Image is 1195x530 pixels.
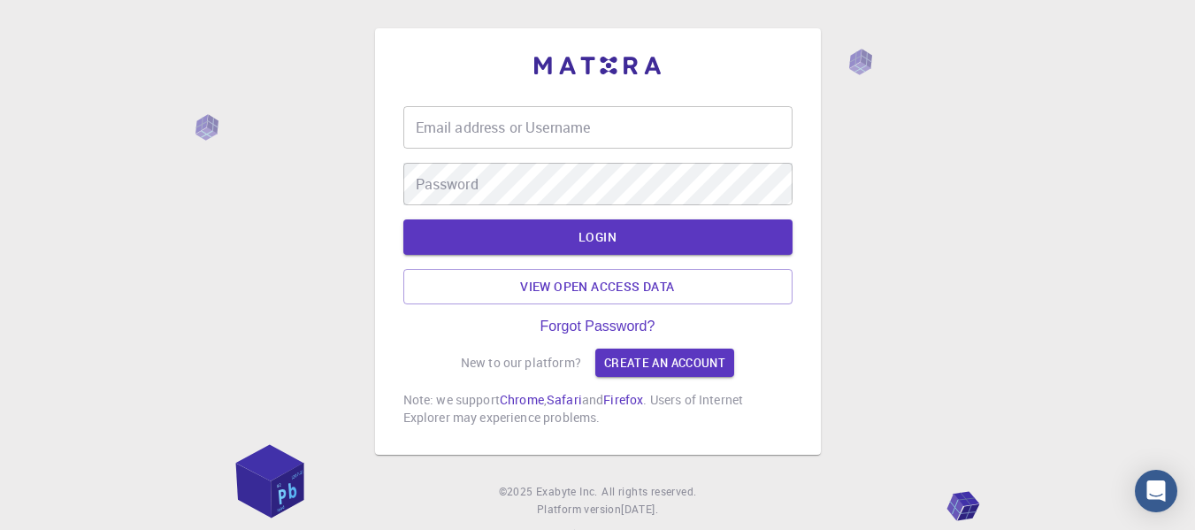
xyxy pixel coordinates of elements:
[536,483,598,501] a: Exabyte Inc.
[536,484,598,498] span: Exabyte Inc.
[1135,470,1177,512] div: Open Intercom Messenger
[621,502,658,516] span: [DATE] .
[540,319,655,334] a: Forgot Password?
[403,269,793,304] a: View open access data
[461,354,581,372] p: New to our platform?
[537,501,621,518] span: Platform version
[499,483,536,501] span: © 2025
[603,391,643,408] a: Firefox
[403,391,793,426] p: Note: we support , and . Users of Internet Explorer may experience problems.
[403,219,793,255] button: LOGIN
[595,349,734,377] a: Create an account
[500,391,544,408] a: Chrome
[601,483,696,501] span: All rights reserved.
[547,391,582,408] a: Safari
[621,501,658,518] a: [DATE].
